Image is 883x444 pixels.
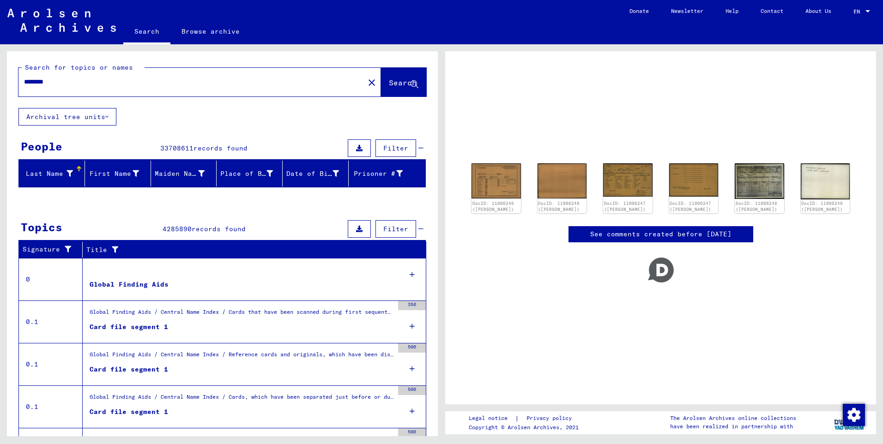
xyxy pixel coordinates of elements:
div: Maiden Name [155,166,217,181]
mat-header-cell: Prisoner # [349,161,425,186]
a: Search [123,20,170,44]
div: Topics [21,219,62,235]
img: 001.jpg [472,163,521,198]
span: 33708611 [160,144,194,152]
span: Filter [383,144,408,152]
p: have been realized in partnership with [670,422,796,431]
div: 500 [398,343,426,353]
div: Title [86,242,417,257]
div: Last Name [23,166,85,181]
mat-header-cell: First Name [85,161,151,186]
img: 002.jpg [538,163,587,198]
div: Signature [23,245,75,254]
span: records found [192,225,246,233]
span: 4285890 [163,225,192,233]
td: 0 [19,258,83,300]
mat-header-cell: Last Name [19,161,85,186]
a: Privacy policy [519,414,583,423]
div: Date of Birth [286,166,351,181]
div: Card file segment 1 [90,407,168,417]
div: First Name [89,166,151,181]
div: 500 [398,386,426,395]
div: Prisoner # [352,169,403,179]
mat-header-cell: Maiden Name [151,161,217,186]
div: Global Finding Aids [90,280,169,289]
div: Global Finding Aids / Central Name Index / Cards that have been scanned during first sequential m... [90,308,393,321]
div: Place of Birth [220,166,284,181]
div: Date of Birth [286,169,339,179]
div: | [469,414,583,423]
a: DocID: 11006246 ([PERSON_NAME]) [472,201,514,212]
img: Arolsen_neg.svg [7,9,116,32]
mat-header-cell: Place of Birth [217,161,283,186]
div: Global Finding Aids / Central Name Index / Cards, which have been separated just before or during... [90,393,393,406]
div: Global Finding Aids / Central Name Index / Reference cards and originals, which have been discove... [90,350,393,363]
img: 001.jpg [603,163,653,197]
span: Filter [383,225,408,233]
div: Prisoner # [352,166,414,181]
mat-icon: close [366,77,377,88]
a: Browse archive [170,20,251,42]
div: Last Name [23,169,73,179]
img: 002.jpg [669,163,719,197]
a: See comments created before [DATE] [590,229,732,239]
span: Search [389,78,417,87]
td: 0.1 [19,300,83,343]
mat-header-cell: Date of Birth [283,161,349,186]
span: EN [853,8,864,15]
button: Search [381,68,426,96]
button: Filter [375,220,416,238]
img: yv_logo.png [832,411,867,434]
a: DocID: 11006248 ([PERSON_NAME]) [736,201,777,212]
a: Legal notice [469,414,515,423]
div: Signature [23,242,85,257]
div: Maiden Name [155,169,205,179]
img: 001.jpg [735,163,784,199]
div: Place of Birth [220,169,273,179]
img: Change consent [843,404,865,426]
td: 0.1 [19,385,83,428]
a: DocID: 11006247 ([PERSON_NAME]) [670,201,711,212]
div: 500 [398,428,426,438]
a: DocID: 11006247 ([PERSON_NAME]) [604,201,646,212]
mat-label: Search for topics or names [25,63,133,72]
div: First Name [89,169,139,179]
div: Title [86,245,408,255]
span: records found [194,144,248,152]
div: Card file segment 1 [90,365,168,374]
p: Copyright © Arolsen Archives, 2021 [469,423,583,432]
p: The Arolsen Archives online collections [670,414,796,422]
button: Clear [363,73,381,91]
button: Filter [375,139,416,157]
a: DocID: 11006246 ([PERSON_NAME]) [538,201,580,212]
div: 350 [398,301,426,310]
a: DocID: 11006248 ([PERSON_NAME]) [801,201,843,212]
div: People [21,138,62,155]
button: Archival tree units [18,108,116,126]
td: 0.1 [19,343,83,385]
img: 002.jpg [801,163,850,199]
div: Card file segment 1 [90,322,168,332]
